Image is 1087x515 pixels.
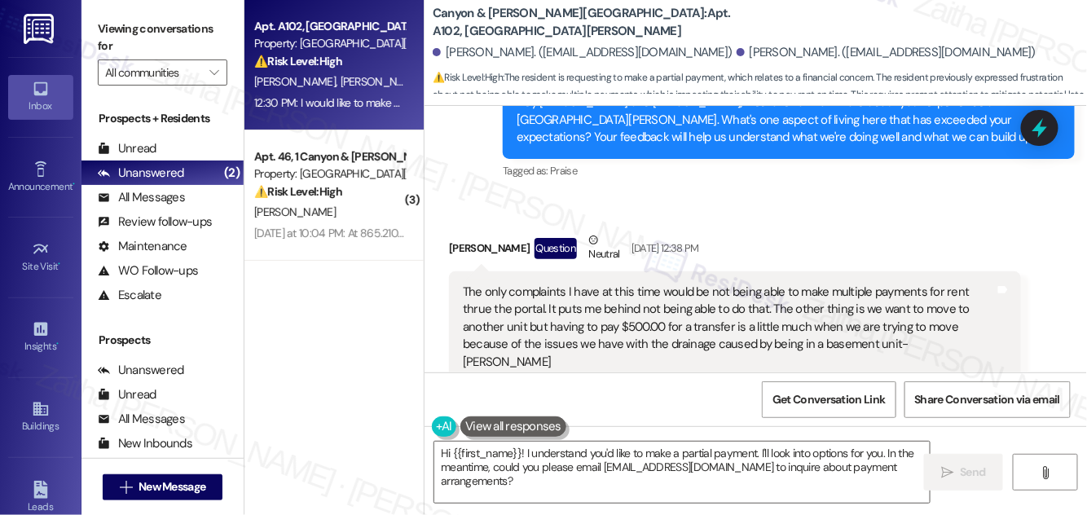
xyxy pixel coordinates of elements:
a: Site Visit • [8,235,73,280]
img: ResiDesk Logo [24,14,57,44]
div: Apt. A102, [GEOGRAPHIC_DATA][PERSON_NAME] [254,18,405,35]
div: Review follow-ups [98,213,212,231]
button: Share Conversation via email [904,381,1071,418]
div: Unanswered [98,362,184,379]
textarea: Hi {{first_name}}! I understand you'd like to make a partial payment. I'll look into options for ... [434,442,930,503]
strong: ⚠️ Risk Level: High [433,71,503,84]
div: Neutral [585,231,623,266]
div: Apt. 46, 1 Canyon & [PERSON_NAME][GEOGRAPHIC_DATA] [254,148,405,165]
span: New Message [139,478,205,495]
div: Prospects + Residents [81,110,244,127]
div: Prospects [81,332,244,349]
div: Unread [98,386,156,403]
span: • [56,338,59,350]
a: Buildings [8,395,73,439]
a: Inbox [8,75,73,119]
i:  [120,481,132,494]
div: [DATE] 12:38 PM [627,240,699,257]
span: Get Conversation Link [772,391,885,408]
div: [PERSON_NAME] [449,231,1021,271]
div: Question [535,238,578,258]
input: All communities [105,59,201,86]
div: The only complaints I have at this time would be not being able to make multiple payments for ren... [463,284,995,371]
strong: ⚠️ Risk Level: High [254,54,342,68]
a: Insights • [8,315,73,359]
span: [PERSON_NAME] [341,74,422,89]
label: Viewing conversations for [98,16,227,59]
span: • [73,178,75,190]
div: Escalate [98,287,161,304]
div: Property: [GEOGRAPHIC_DATA][PERSON_NAME] [254,165,405,183]
div: WO Follow-ups [98,262,198,280]
div: [PERSON_NAME]. ([EMAIL_ADDRESS][DOMAIN_NAME]) [737,44,1036,61]
i:  [1039,466,1051,479]
div: Hey [PERSON_NAME] and [PERSON_NAME], we'd love to know more about your experience at [GEOGRAPHIC_... [517,94,1049,146]
span: [PERSON_NAME] [254,205,336,219]
div: New Inbounds [98,435,192,452]
span: Praise [550,164,577,178]
i:  [941,466,953,479]
div: Tagged as: [503,159,1075,183]
span: : The resident is requesting to make a partial payment, which relates to a financial concern. The... [433,69,1087,121]
i:  [209,66,218,79]
button: Get Conversation Link [762,381,896,418]
div: All Messages [98,189,185,206]
span: Send [960,464,985,481]
span: [PERSON_NAME] [254,74,341,89]
div: 12:30 PM: I would like to make a partial payment please. [254,95,514,110]
div: Unread [98,140,156,157]
span: • [59,258,61,270]
strong: ⚠️ Risk Level: High [254,184,342,199]
div: [PERSON_NAME]. ([EMAIL_ADDRESS][DOMAIN_NAME]) [433,44,733,61]
div: Property: [GEOGRAPHIC_DATA][PERSON_NAME] [254,35,405,52]
div: (2) [220,161,244,186]
button: New Message [103,474,223,500]
div: [DATE] at 10:04 PM: At 865.210.6503 [254,226,427,240]
span: Share Conversation via email [915,391,1060,408]
div: Maintenance [98,238,187,255]
div: Unanswered [98,165,184,182]
button: Send [924,454,1003,491]
b: Canyon & [PERSON_NAME][GEOGRAPHIC_DATA]: Apt. A102, [GEOGRAPHIC_DATA][PERSON_NAME] [433,5,759,40]
div: All Messages [98,411,185,428]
